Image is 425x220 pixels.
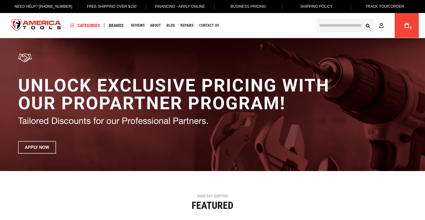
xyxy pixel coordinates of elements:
[70,23,100,28] span: Categories
[131,24,145,27] span: Reviews
[362,20,374,31] button: Search
[128,21,147,30] a: Reviews
[67,21,103,30] a: Categories
[300,4,333,9] span: Shipping Policy
[401,13,413,38] a: 0
[147,21,164,30] a: About
[6,14,66,37] img: America Tools
[5,194,420,198] div: SAME DAY SHIPPING
[178,21,196,30] a: Repairs
[150,24,161,27] span: About
[6,14,66,37] a: store logo
[106,21,127,30] a: Brands
[199,24,219,27] span: Contact Us
[5,200,420,210] div: Featured
[164,21,178,30] a: Blog
[180,24,193,27] span: Repairs
[196,21,222,30] a: Contact Us
[410,26,412,30] span: 0
[167,24,175,27] span: Blog
[109,23,124,28] span: Brands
